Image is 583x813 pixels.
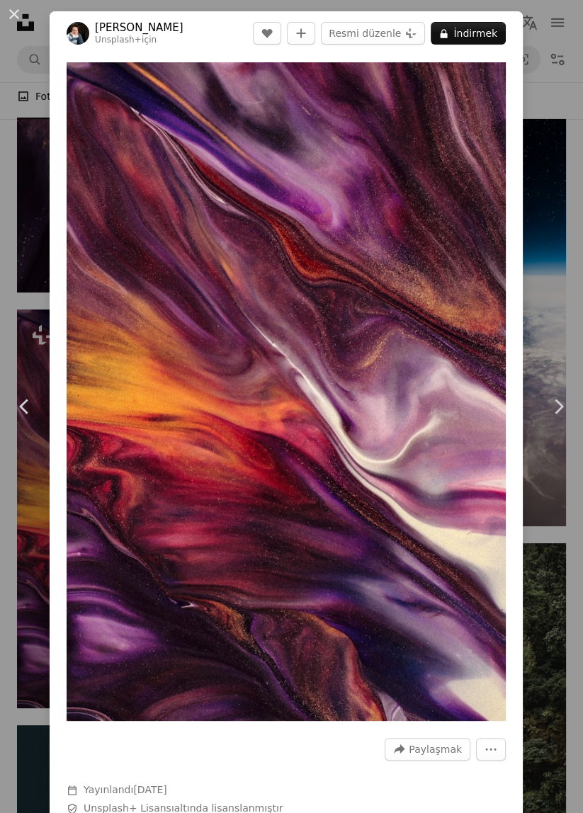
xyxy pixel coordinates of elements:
[385,738,470,761] button: Bu görseli paylaş
[476,738,506,761] button: Daha Fazla Eylem
[95,21,183,35] a: [PERSON_NAME]
[67,22,89,45] img: Susan Wilkinson'ın profiline git
[142,35,157,45] font: için
[533,339,583,474] a: Sonraki
[95,35,142,45] a: Unsplash+
[453,28,497,39] font: İndirmek
[133,784,166,795] time: 15 Kasım 2022, 21:28:19 GMT+3
[287,22,315,45] button: Koleksiyona Ekle
[431,22,506,45] button: İndirmek
[67,62,506,721] button: Bu görüntüyü yakınlaştırın
[133,784,166,795] font: [DATE]
[95,21,183,34] font: [PERSON_NAME]
[409,744,462,755] font: Paylaşmak
[67,62,506,721] img: çok renkli bir tasarıma sahip bir resmin yakın çekimi
[84,784,133,795] font: Yayınlandı
[253,22,281,45] button: Beğenmek
[329,28,401,39] font: Resmi düzenle
[321,22,425,45] button: Resmi düzenle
